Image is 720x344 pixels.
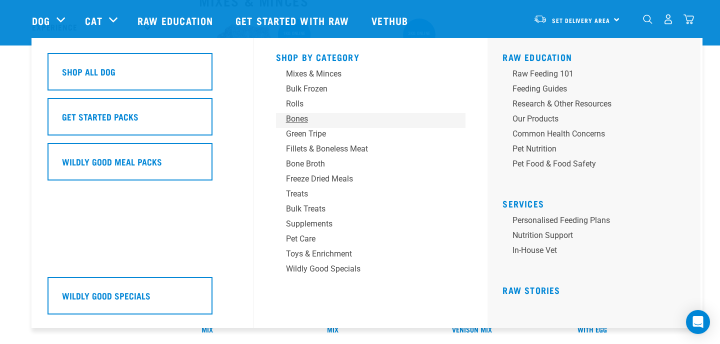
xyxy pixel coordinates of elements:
[286,158,442,170] div: Bone Broth
[276,158,466,173] a: Bone Broth
[276,218,466,233] a: Supplements
[286,203,442,215] div: Bulk Treats
[32,13,50,28] a: Dog
[276,233,466,248] a: Pet Care
[361,0,420,40] a: Vethub
[286,128,442,140] div: Green Tripe
[533,14,547,23] img: van-moving.png
[502,83,692,98] a: Feeding Guides
[47,143,237,188] a: Wildly Good Meal Packs
[286,83,442,95] div: Bulk Frozen
[286,218,442,230] div: Supplements
[62,155,162,168] h5: Wildly Good Meal Packs
[276,188,466,203] a: Treats
[512,83,668,95] div: Feeding Guides
[552,18,610,22] span: Set Delivery Area
[225,0,361,40] a: Get started with Raw
[643,14,652,24] img: home-icon-1@2x.png
[276,83,466,98] a: Bulk Frozen
[502,143,692,158] a: Pet Nutrition
[276,52,466,60] h5: Shop By Category
[286,113,442,125] div: Bones
[502,198,692,206] h5: Services
[502,158,692,173] a: Pet Food & Food Safety
[683,14,694,24] img: home-icon@2x.png
[286,248,442,260] div: Toys & Enrichment
[276,203,466,218] a: Bulk Treats
[276,143,466,158] a: Fillets & Boneless Meat
[62,65,115,78] h5: Shop All Dog
[502,68,692,83] a: Raw Feeding 101
[512,128,668,140] div: Common Health Concerns
[127,0,225,40] a: Raw Education
[502,128,692,143] a: Common Health Concerns
[286,143,442,155] div: Fillets & Boneless Meat
[276,173,466,188] a: Freeze Dried Meals
[276,98,466,113] a: Rolls
[502,98,692,113] a: Research & Other Resources
[286,173,442,185] div: Freeze Dried Meals
[502,244,692,259] a: In-house vet
[663,14,673,24] img: user.png
[512,143,668,155] div: Pet Nutrition
[512,98,668,110] div: Research & Other Resources
[62,289,150,302] h5: Wildly Good Specials
[502,54,572,59] a: Raw Education
[276,263,466,278] a: Wildly Good Specials
[502,229,692,244] a: Nutrition Support
[276,128,466,143] a: Green Tripe
[502,214,692,229] a: Personalised Feeding Plans
[286,98,442,110] div: Rolls
[62,110,138,123] h5: Get Started Packs
[512,68,668,80] div: Raw Feeding 101
[286,233,442,245] div: Pet Care
[276,248,466,263] a: Toys & Enrichment
[512,113,668,125] div: Our Products
[686,310,710,334] div: Open Intercom Messenger
[276,68,466,83] a: Mixes & Minces
[502,287,560,292] a: Raw Stories
[286,188,442,200] div: Treats
[286,68,442,80] div: Mixes & Minces
[276,113,466,128] a: Bones
[286,263,442,275] div: Wildly Good Specials
[47,53,237,98] a: Shop All Dog
[47,277,237,322] a: Wildly Good Specials
[47,98,237,143] a: Get Started Packs
[85,13,102,28] a: Cat
[512,158,668,170] div: Pet Food & Food Safety
[502,113,692,128] a: Our Products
